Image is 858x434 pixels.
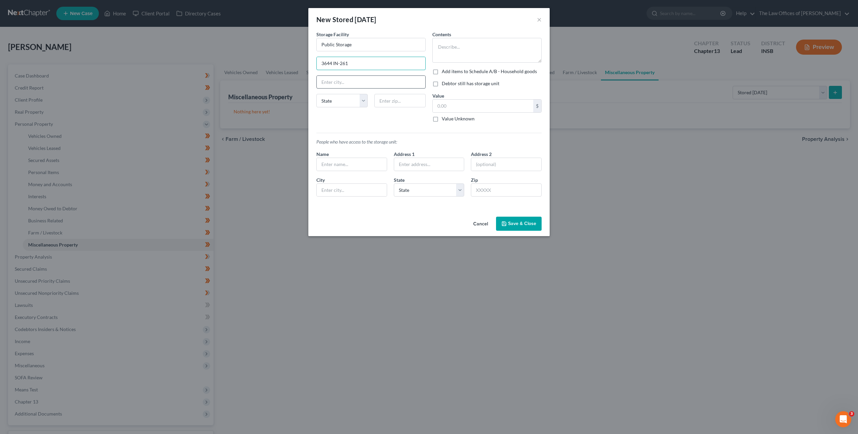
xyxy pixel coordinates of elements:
input: Enter city... [317,184,387,197]
div: $ [533,100,541,112]
button: × [537,15,542,23]
input: XXXXX [471,183,542,197]
input: Enter name... [317,158,387,171]
label: Zip [471,176,478,183]
label: Add items to Schedule A/B - Household goods [442,68,537,75]
input: Enter address... [394,158,464,171]
label: Debtor still has storage unit [442,80,499,87]
label: Address 2 [471,151,492,158]
label: Storage Facility [316,31,349,38]
button: Save & Close [496,217,542,231]
label: State [394,176,405,183]
label: City [316,176,325,183]
input: 0.00 [433,100,533,112]
iframe: Intercom live chat [835,411,851,427]
input: (optional) [471,158,541,171]
input: Enter city... [317,76,425,89]
span: Contents [432,32,451,37]
label: Value Unknown [442,115,475,122]
p: People who have access to the storage unit: [316,139,542,145]
input: Enter name... [317,38,425,51]
label: Value [432,92,444,99]
span: 3 [849,411,854,417]
button: Cancel [468,217,493,231]
div: New Stored [DATE] [316,15,376,24]
label: Name [316,151,329,158]
input: Enter address... [317,57,425,70]
input: Enter zip... [374,94,426,107]
label: Address 1 [394,151,415,158]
